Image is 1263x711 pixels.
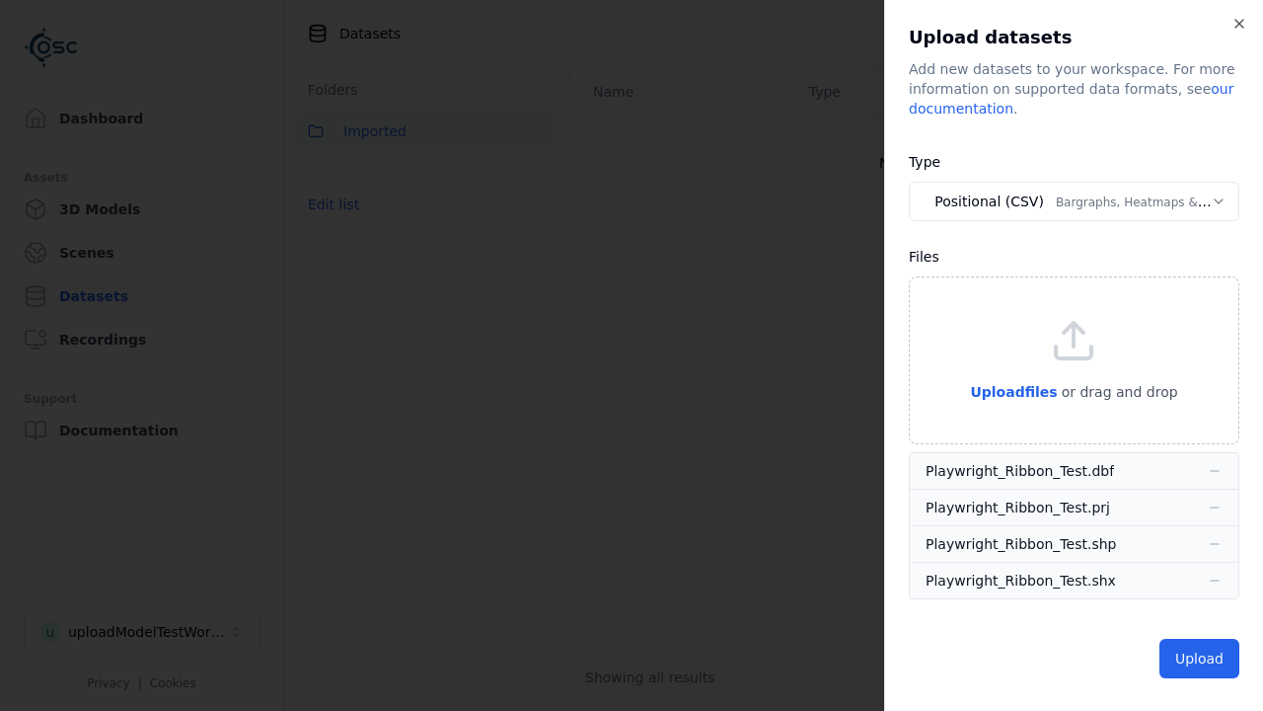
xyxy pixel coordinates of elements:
div: Playwright_Ribbon_Test.dbf [926,461,1114,481]
div: Playwright_Ribbon_Test.shx [926,571,1116,591]
label: Files [909,249,939,265]
div: Playwright_Ribbon_Test.shp [926,534,1116,554]
h2: Upload datasets [909,24,1239,51]
button: Upload [1159,639,1239,678]
label: Type [909,154,940,170]
span: Upload files [970,384,1057,400]
div: Playwright_Ribbon_Test.prj [926,498,1110,517]
p: or drag and drop [1058,380,1178,404]
div: Add new datasets to your workspace. For more information on supported data formats, see . [909,59,1239,118]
